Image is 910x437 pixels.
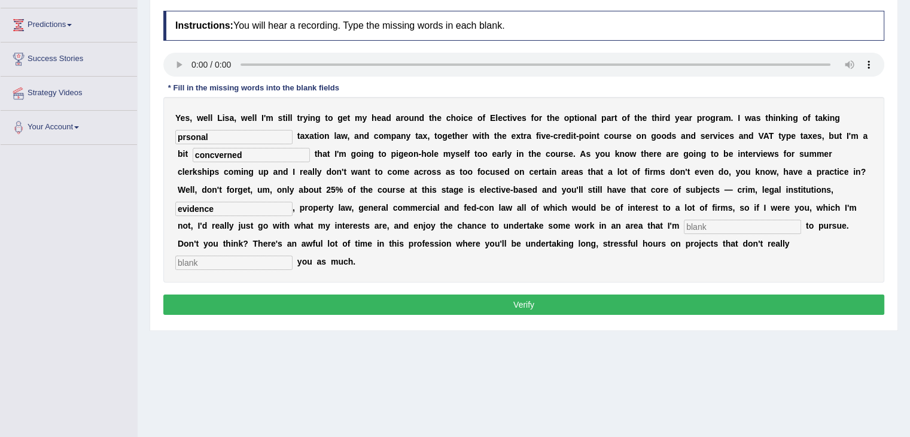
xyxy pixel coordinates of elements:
[431,113,437,123] b: h
[817,131,822,141] b: s
[536,131,539,141] b: f
[431,149,434,159] b: l
[619,131,622,141] b: r
[863,131,868,141] b: a
[577,113,579,123] b: i
[355,113,362,123] b: m
[451,113,456,123] b: h
[536,149,541,159] b: e
[710,113,716,123] b: g
[437,131,443,141] b: o
[558,131,561,141] b: r
[452,131,455,141] b: t
[442,131,448,141] b: g
[369,149,374,159] b: g
[379,131,384,141] b: o
[823,113,827,123] b: k
[208,113,211,123] b: l
[608,131,614,141] b: o
[531,149,537,159] b: h
[686,131,691,141] b: n
[309,131,314,141] b: a
[539,113,542,123] b: r
[448,131,452,141] b: e
[656,131,662,141] b: o
[381,149,386,159] b: o
[665,113,671,123] b: d
[756,113,760,123] b: s
[701,131,705,141] b: s
[512,113,517,123] b: v
[661,131,666,141] b: o
[175,130,293,144] input: blank
[808,113,811,123] b: f
[622,113,627,123] b: o
[507,113,510,123] b: t
[495,113,498,123] b: l
[541,131,546,141] b: v
[511,131,516,141] b: e
[720,131,725,141] b: c
[1,8,137,38] a: Predictions
[716,113,719,123] b: r
[427,149,432,159] b: o
[641,131,647,141] b: n
[484,131,489,141] b: h
[829,131,834,141] b: b
[550,149,556,159] b: o
[461,113,464,123] b: i
[637,113,643,123] b: h
[1,77,137,107] a: Strategy Videos
[507,149,512,159] b: y
[652,113,655,123] b: t
[604,131,608,141] b: c
[479,131,482,141] b: i
[386,113,391,123] b: d
[745,113,751,123] b: w
[546,131,550,141] b: e
[300,113,303,123] b: r
[725,131,729,141] b: e
[451,149,455,159] b: y
[793,113,798,123] b: g
[594,113,596,123] b: l
[516,149,519,159] b: i
[579,131,584,141] b: p
[163,295,884,315] button: Verify
[769,131,774,141] b: T
[768,113,774,123] b: h
[531,113,534,123] b: f
[729,131,734,141] b: s
[456,113,461,123] b: o
[534,113,539,123] b: o
[290,113,293,123] b: l
[163,83,344,94] div: * Fill in the missing words into the blank fields
[636,131,641,141] b: o
[241,113,248,123] b: w
[751,113,756,123] b: a
[308,113,310,123] b: i
[778,131,781,141] b: t
[849,131,851,141] b: '
[497,149,501,159] b: a
[651,131,656,141] b: g
[334,149,337,159] b: I
[413,149,419,159] b: n
[398,149,404,159] b: g
[437,113,442,123] b: e
[305,131,309,141] b: x
[702,113,705,123] b: r
[337,113,343,123] b: g
[377,113,382,123] b: e
[528,149,531,159] b: t
[396,113,401,123] b: a
[254,113,257,123] b: l
[229,113,234,123] b: a
[303,113,308,123] b: y
[391,131,397,141] b: p
[414,113,419,123] b: n
[697,113,702,123] b: p
[282,113,285,123] b: t
[434,149,439,159] b: e
[319,131,324,141] b: o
